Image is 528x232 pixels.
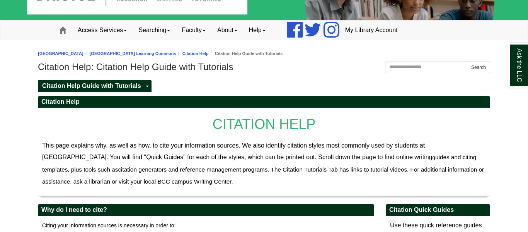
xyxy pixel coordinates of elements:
span: Citation Help Guide with Tutorials [42,82,141,89]
nav: breadcrumb [38,50,490,57]
div: Guide Pages [38,79,490,92]
a: Faculty [176,21,211,40]
span: uides and citing templates, plus tools such as [42,154,476,173]
li: Citation Help Guide with Tutorials [209,50,283,57]
a: About [211,21,243,40]
button: Search [467,62,490,73]
span: citation generators and reference management programs. The Citation Tutorials Tab has links to tu... [42,166,484,185]
h2: Citation Quick Guides [386,204,490,216]
a: My Library Account [339,21,404,40]
a: Access Services [72,21,133,40]
span: This page explains why, as well as how, to cite your information sources. We also identify citati... [42,142,435,160]
a: [GEOGRAPHIC_DATA] [38,51,83,56]
a: Help [243,21,271,40]
h2: Why do I need to cite? [38,204,374,216]
h2: Citation Help [38,96,490,108]
span: CITATION HELP [213,116,316,132]
a: Citation Help Guide with Tutorials [38,80,143,93]
span: Citing your information sources is necessary in order to: [42,222,175,229]
span: g [433,155,436,160]
a: Citation Help [182,51,209,56]
a: [GEOGRAPHIC_DATA] Learning Commons [90,51,176,56]
h1: Citation Help: Citation Help Guide with Tutorials [38,62,490,72]
a: Searching [133,21,176,40]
